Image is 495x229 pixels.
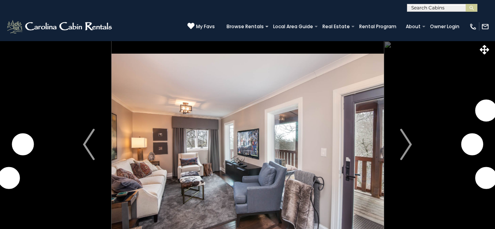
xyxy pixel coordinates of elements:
img: mail-regular-white.png [481,23,489,31]
img: phone-regular-white.png [469,23,477,31]
img: arrow [400,129,412,160]
img: White-1-2.png [6,19,114,34]
a: Rental Program [355,21,400,32]
a: Browse Rentals [223,21,268,32]
a: About [402,21,425,32]
span: My Favs [196,23,215,30]
a: My Favs [187,22,215,31]
a: Real Estate [319,21,354,32]
a: Owner Login [426,21,463,32]
img: arrow [83,129,95,160]
a: Local Area Guide [269,21,317,32]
